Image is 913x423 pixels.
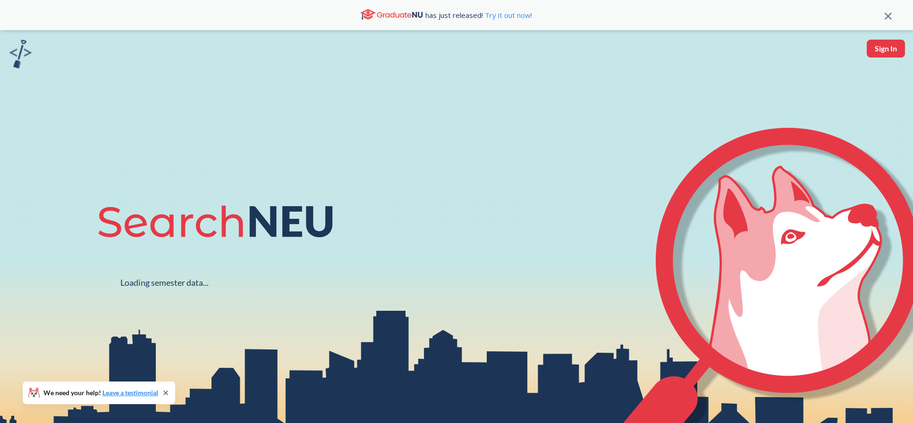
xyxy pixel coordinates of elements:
[867,40,905,58] button: Sign In
[9,40,32,68] img: sandbox logo
[483,10,532,20] a: Try it out now!
[102,389,158,397] a: Leave a testimonial
[43,390,158,396] span: We need your help!
[9,40,32,71] a: sandbox logo
[120,277,209,288] div: Loading semester data...
[425,10,532,20] span: has just released!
